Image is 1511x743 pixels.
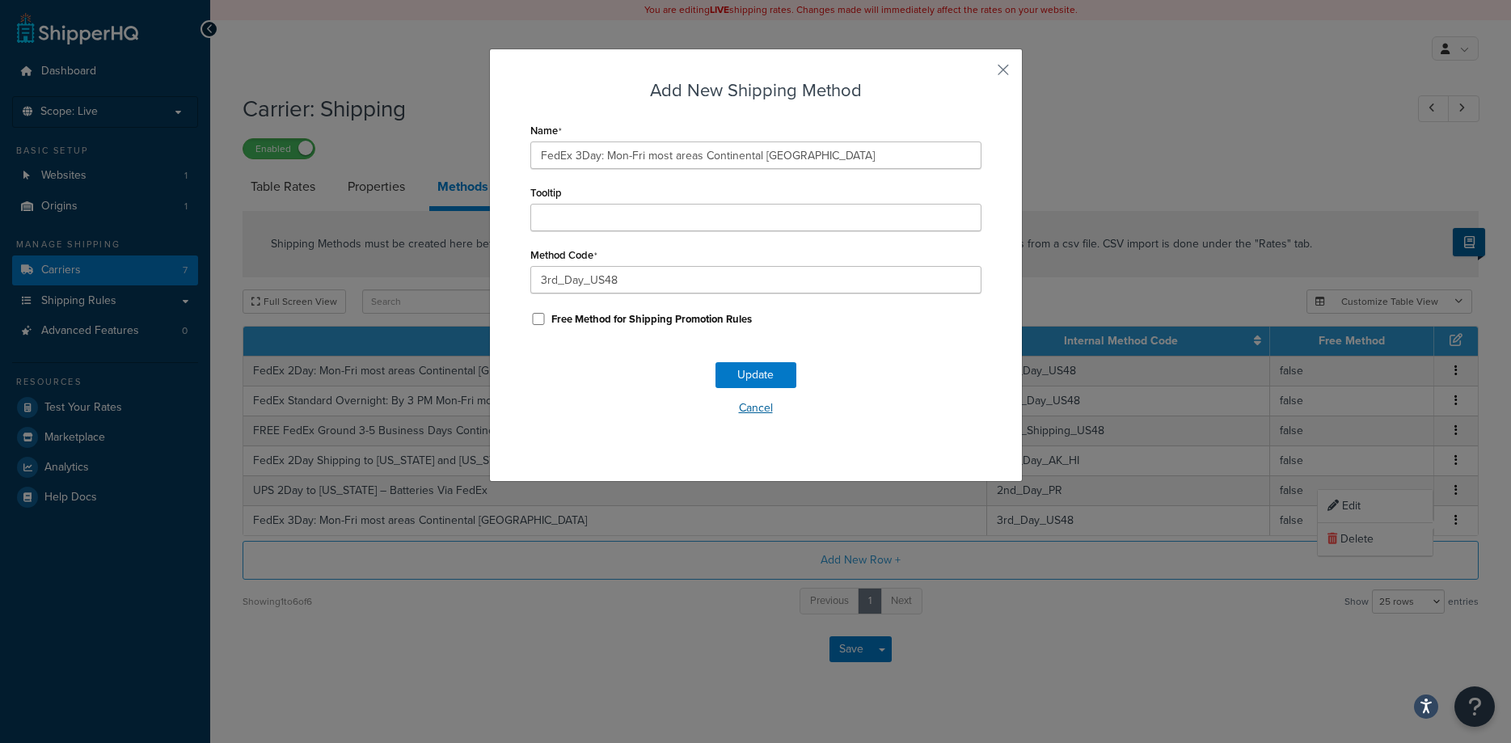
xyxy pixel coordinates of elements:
[530,249,597,262] label: Method Code
[530,396,981,420] button: Cancel
[530,187,562,199] label: Tooltip
[715,362,796,388] button: Update
[551,312,752,327] label: Free Method for Shipping Promotion Rules
[530,125,562,137] label: Name
[530,78,981,103] h3: Add New Shipping Method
